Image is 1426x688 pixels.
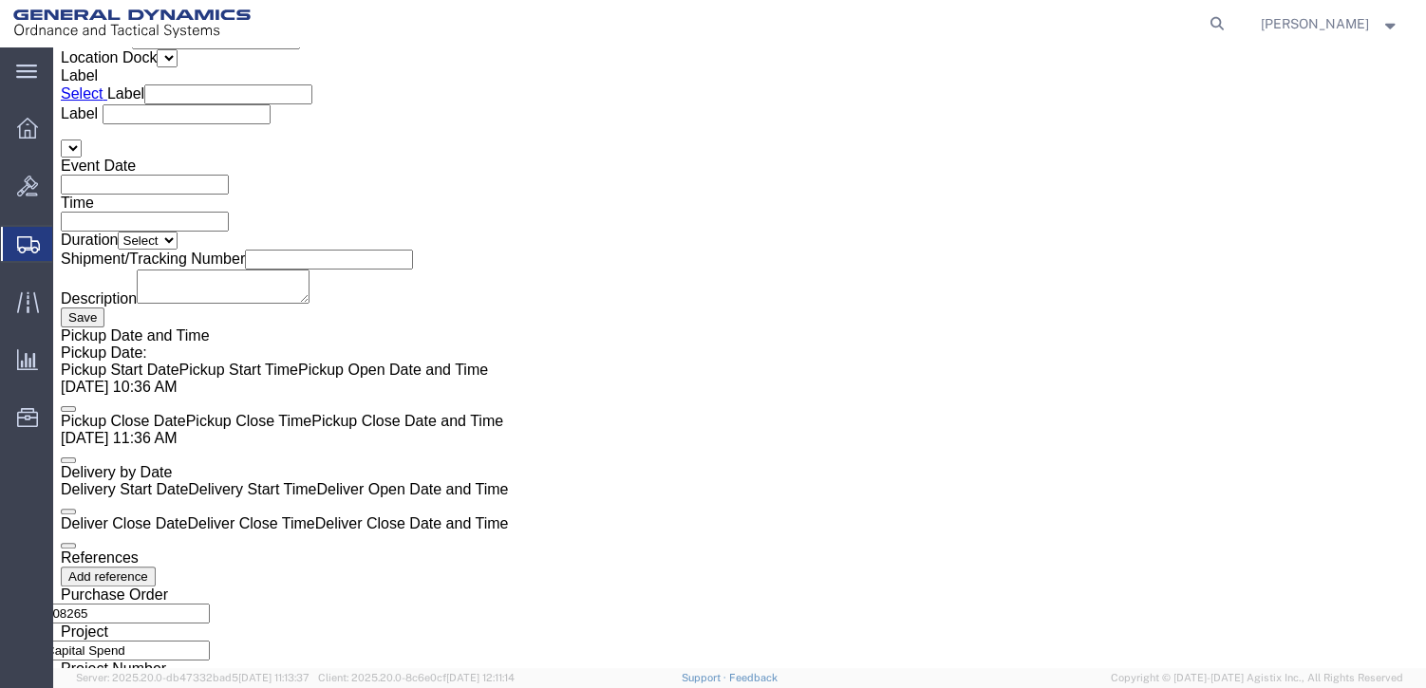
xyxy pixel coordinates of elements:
span: [DATE] 12:11:14 [446,672,515,683]
span: Server: 2025.20.0-db47332bad5 [76,672,310,683]
span: [DATE] 11:13:37 [238,672,310,683]
iframe: FS Legacy Container [53,47,1426,668]
a: Feedback [728,672,777,683]
img: logo [13,9,251,38]
a: Support [682,672,729,683]
span: Client: 2025.20.0-8c6e0cf [318,672,515,683]
span: Kelley McJunkins [1261,13,1369,34]
button: [PERSON_NAME] [1260,12,1400,35]
span: Copyright © [DATE]-[DATE] Agistix Inc., All Rights Reserved [1111,670,1403,686]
